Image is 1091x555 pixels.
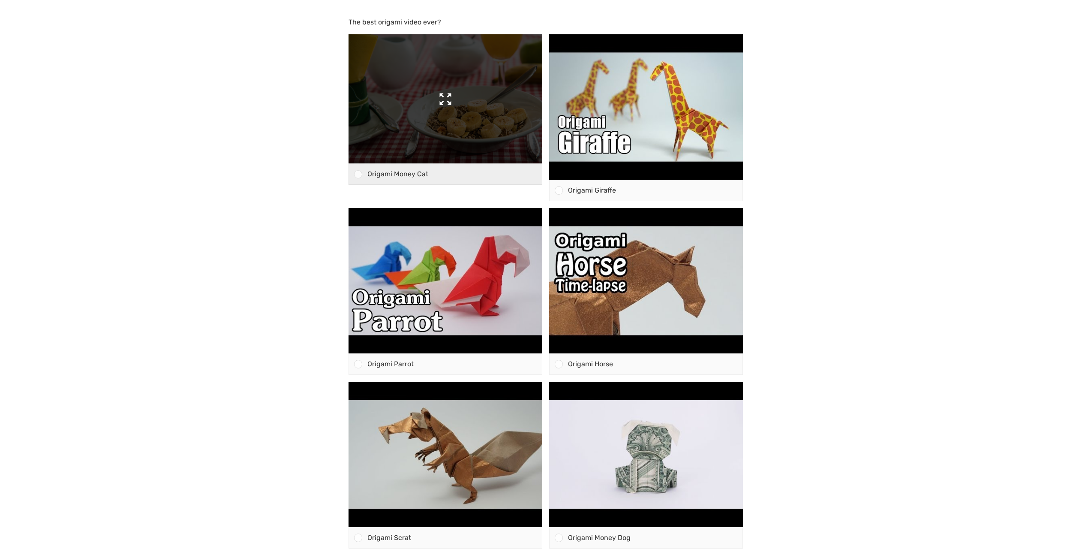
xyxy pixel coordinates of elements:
span: Origami Giraffe [568,186,616,194]
span: Origami Scrat [367,534,411,542]
span: Origami Money Cat [367,170,428,178]
img: hqdefault.jpg [349,208,542,353]
span: Origami Money Dog [568,534,631,542]
img: hqdefault.jpg [549,34,743,180]
img: hqdefault.jpg [349,382,542,527]
span: Origami Parrot [367,360,414,368]
img: hqdefault.jpg [549,382,743,527]
span: Origami Horse [568,360,613,368]
img: hqdefault.jpg [549,208,743,353]
img: cereal-898073_1920.jpg [349,34,542,163]
p: The best origami video ever? [349,17,743,27]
